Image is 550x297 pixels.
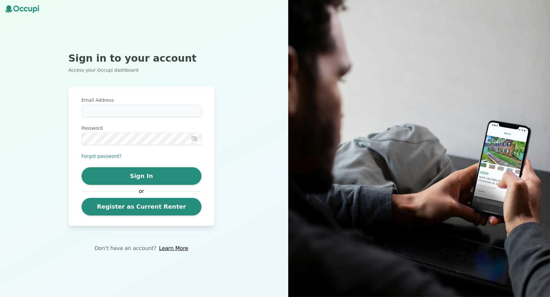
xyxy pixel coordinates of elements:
label: Email Address [82,97,201,103]
button: Forgot password? [82,153,122,159]
h2: Sign in to your account [68,52,215,64]
label: Password [82,125,201,131]
span: or [136,187,147,195]
button: Sign In [82,167,201,185]
p: Access your Occupi dashboard [68,67,215,73]
p: Don't have an account? [95,245,156,252]
a: Register as Current Renter [82,198,201,215]
a: Learn More [159,245,188,252]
